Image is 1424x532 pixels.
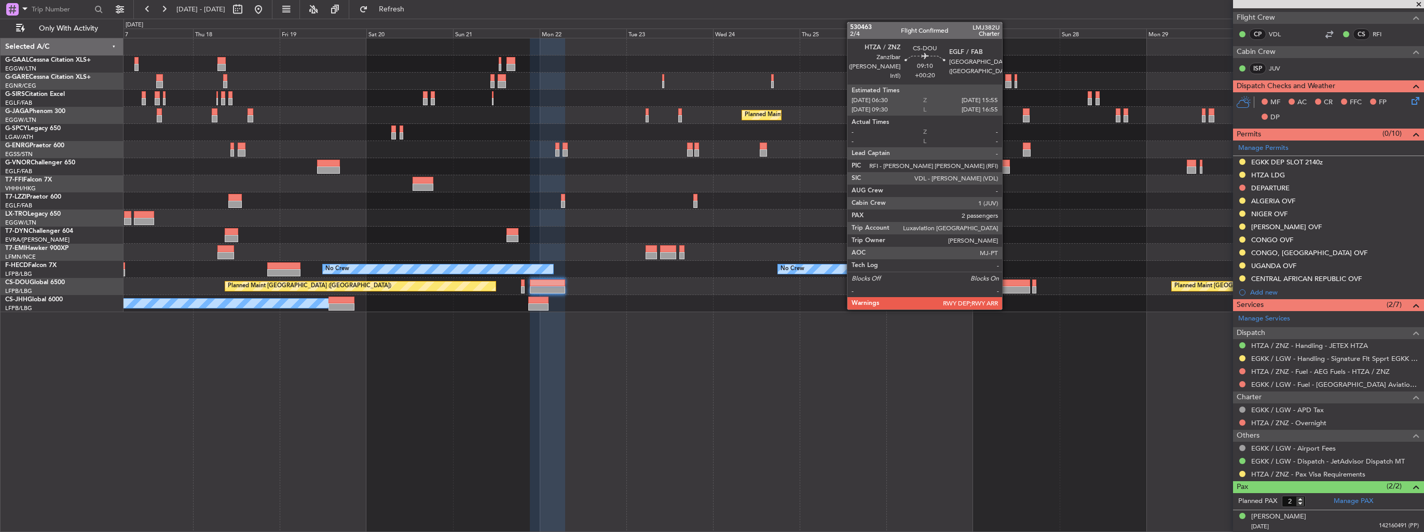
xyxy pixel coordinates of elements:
[1238,143,1289,153] a: Manage Permits
[1237,481,1248,493] span: Pax
[781,261,804,277] div: No Crew
[27,25,109,32] span: Only With Activity
[32,2,91,17] input: Trip Number
[1251,261,1296,270] div: UGANDA OVF
[5,211,28,217] span: LX-TRO
[626,29,713,38] div: Tue 23
[1251,171,1285,179] div: HTZA LDG
[1251,184,1290,192] div: DEPARTURE
[800,29,886,38] div: Thu 25
[5,245,69,251] a: T7-EMIHawker 900XP
[1249,63,1266,74] div: ISP
[1146,29,1233,38] div: Mon 29
[1174,278,1338,294] div: Planned Maint [GEOGRAPHIC_DATA] ([GEOGRAPHIC_DATA])
[1251,222,1322,231] div: [PERSON_NAME] OVF
[5,228,29,234] span: T7-DYN
[5,108,65,115] a: G-JAGAPhenom 300
[5,143,30,149] span: G-ENRG
[5,57,91,63] a: G-GAALCessna Citation XLS+
[1379,97,1387,108] span: FP
[5,202,32,209] a: EGLF/FAB
[1251,341,1368,350] a: HTZA / ZNZ - Handling - JETEX HTZA
[176,5,225,14] span: [DATE] - [DATE]
[1251,354,1419,363] a: EGKK / LGW - Handling - Signature Flt Spprt EGKK / LGW
[1251,209,1288,218] div: NIGER OVF
[5,160,31,166] span: G-VNOR
[5,279,65,286] a: CS-DOUGlobal 6500
[886,29,973,38] div: Fri 26
[1237,430,1259,442] span: Others
[5,211,61,217] a: LX-TROLegacy 650
[1297,97,1307,108] span: AC
[1251,235,1293,244] div: CONGO OVF
[5,219,36,227] a: EGGW/LTN
[1237,12,1275,24] span: Flight Crew
[1251,418,1326,427] a: HTZA / ZNZ - Overnight
[5,236,70,244] a: EVRA/[PERSON_NAME]
[1379,522,1419,530] span: 142160491 (PP)
[1237,299,1264,311] span: Services
[5,279,30,286] span: CS-DOU
[1060,29,1146,38] div: Sun 28
[280,29,366,38] div: Fri 19
[1387,481,1402,492] span: (2/2)
[5,57,29,63] span: G-GAAL
[5,228,73,234] a: T7-DYNChallenger 604
[1251,523,1269,530] span: [DATE]
[1353,29,1370,40] div: CS
[1237,327,1265,339] span: Dispatch
[1237,46,1276,58] span: Cabin Crew
[5,194,26,200] span: T7-LZZI
[5,143,64,149] a: G-ENRGPraetor 600
[1251,470,1365,479] a: HTZA / ZNZ - Pax Visa Requirements
[1373,30,1396,39] a: RFI
[5,245,25,251] span: T7-EMI
[1249,29,1266,40] div: CP
[5,150,33,158] a: EGSS/STN
[1251,405,1324,414] a: EGKK / LGW - APD Tax
[366,29,453,38] div: Sat 20
[5,91,65,97] a: G-SIRSCitation Excel
[1270,113,1280,123] span: DP
[1237,80,1335,92] span: Dispatch Checks and Weather
[5,167,32,175] a: EGLF/FAB
[540,29,626,38] div: Mon 22
[453,29,540,38] div: Sun 21
[713,29,800,38] div: Wed 24
[126,21,143,30] div: [DATE]
[106,29,193,38] div: Wed 17
[5,82,36,90] a: EGNR/CEG
[1237,129,1261,141] span: Permits
[1238,496,1277,507] label: Planned PAX
[5,108,29,115] span: G-JAGA
[5,177,23,183] span: T7-FFI
[1251,197,1295,205] div: ALGERIA OVF
[5,74,29,80] span: G-GARE
[1251,380,1419,389] a: EGKK / LGW - Fuel - [GEOGRAPHIC_DATA] Aviation Fuel - via [GEOGRAPHIC_DATA] - [GEOGRAPHIC_DATA] /...
[1269,64,1292,73] a: JUV
[5,262,28,269] span: F-HECD
[1270,97,1280,108] span: MF
[1251,457,1405,466] a: EGKK / LGW - Dispatch - JetAdvisor Dispatch MT
[5,125,61,132] a: G-SPCYLegacy 650
[5,91,25,97] span: G-SIRS
[1250,288,1419,297] div: Add new
[1251,512,1306,522] div: [PERSON_NAME]
[193,29,280,38] div: Thu 18
[370,6,414,13] span: Refresh
[5,116,36,124] a: EGGW/LTN
[1350,97,1362,108] span: FFC
[5,270,32,278] a: LFPB/LBG
[5,65,36,73] a: EGGW/LTN
[1237,391,1262,403] span: Charter
[5,262,57,269] a: F-HECDFalcon 7X
[5,304,32,312] a: LFPB/LBG
[1251,248,1367,257] div: CONGO, [GEOGRAPHIC_DATA] OVF
[5,177,52,183] a: T7-FFIFalcon 7X
[5,287,32,295] a: LFPB/LBG
[5,99,32,107] a: EGLF/FAB
[11,20,113,37] button: Only With Activity
[1251,274,1362,283] div: CENTRAL AFRICAN REPUBLIC OVF
[1238,314,1290,324] a: Manage Services
[1251,367,1390,376] a: HTZA / ZNZ - Fuel - AEG Fuels - HTZA / ZNZ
